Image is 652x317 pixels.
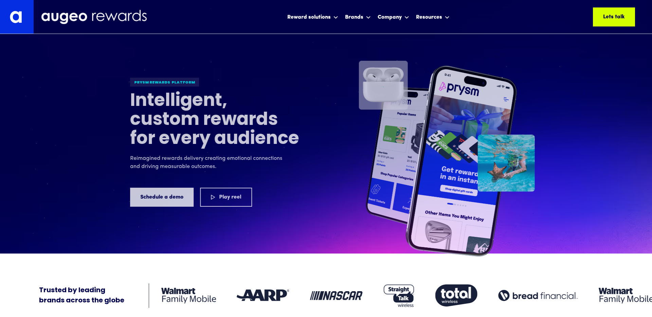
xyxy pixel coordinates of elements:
[130,188,194,207] a: Schedule a demo
[286,8,340,26] div: Reward solutions
[416,13,442,21] div: Resources
[130,78,199,87] div: Prysm Rewards platform
[287,13,331,21] div: Reward solutions
[414,8,451,26] div: Resources
[130,92,300,149] h1: Intelligent, custom rewards for every audience
[130,154,286,171] p: Reimagined rewards delivery creating emotional connections and driving measurable outcomes.
[378,13,402,21] div: Company
[376,8,411,26] div: Company
[161,288,216,303] img: Client logo: Walmart Family Mobile
[343,8,373,26] div: Brands
[39,285,124,306] div: Trusted by leading brands across the globe
[345,13,363,21] div: Brands
[593,7,635,26] a: Lets talk
[200,188,252,207] a: Play reel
